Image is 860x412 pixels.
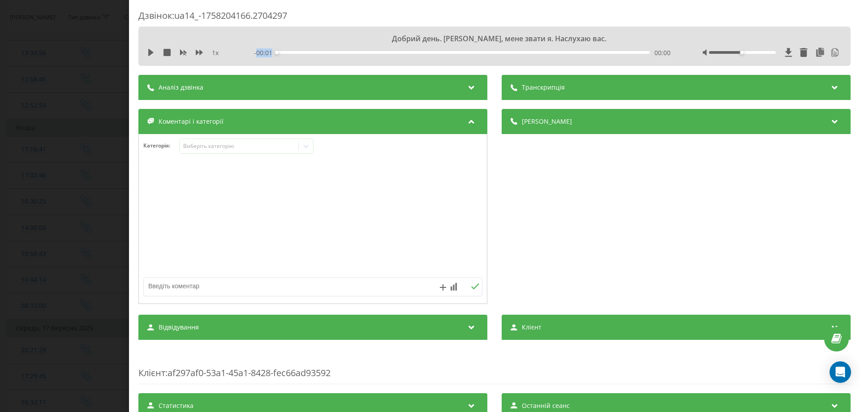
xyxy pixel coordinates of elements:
span: 00:00 [654,48,671,57]
span: Клієнт [138,367,165,379]
span: [PERSON_NAME] [522,117,572,126]
span: Відвідування [159,323,199,332]
span: Транскрипція [522,83,565,92]
span: Останній сеанс [522,401,570,410]
span: Коментарі і категорії [159,117,224,126]
span: 1 x [212,48,219,57]
div: Accessibility label [275,51,279,54]
h4: Категорія : [143,143,179,149]
div: Дзвінок : ua14_-1758204166.2704297 [138,9,851,27]
span: Статистика [159,401,193,410]
span: Аналіз дзвінка [159,83,203,92]
div: Accessibility label [740,51,744,54]
div: : af297af0-53a1-45a1-8428-fec66ad93592 [138,349,851,384]
div: Добрий день. [PERSON_NAME], мене звати я. Наслухаю вас. [215,34,774,43]
div: Open Intercom Messenger [830,361,851,383]
div: Виберіть категорію [183,143,295,150]
span: - 00:01 [254,48,277,57]
span: Клієнт [522,323,542,332]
